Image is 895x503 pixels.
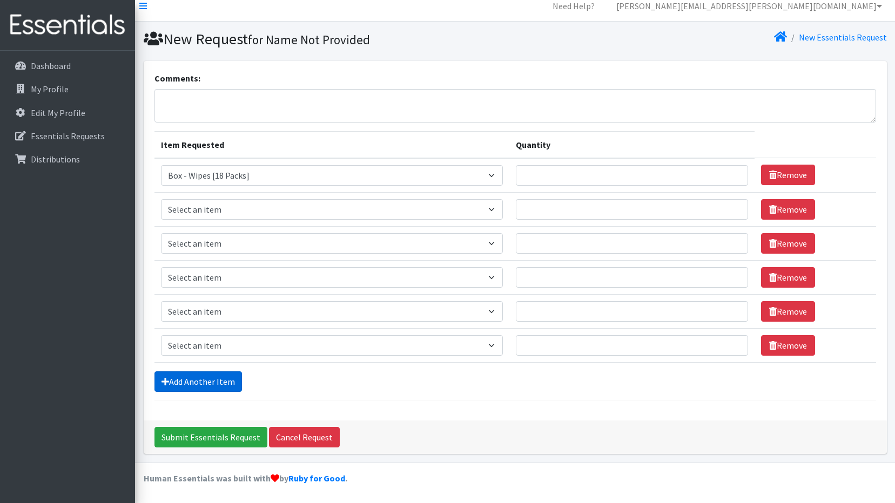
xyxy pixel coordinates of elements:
[799,32,887,43] a: New Essentials Request
[288,473,345,484] a: Ruby for Good
[4,125,131,147] a: Essentials Requests
[4,148,131,170] a: Distributions
[761,233,815,254] a: Remove
[154,131,509,158] th: Item Requested
[31,60,71,71] p: Dashboard
[761,335,815,356] a: Remove
[31,131,105,141] p: Essentials Requests
[4,7,131,43] img: HumanEssentials
[4,55,131,77] a: Dashboard
[761,165,815,185] a: Remove
[31,154,80,165] p: Distributions
[761,199,815,220] a: Remove
[31,107,85,118] p: Edit My Profile
[761,301,815,322] a: Remove
[154,371,242,392] a: Add Another Item
[4,102,131,124] a: Edit My Profile
[144,473,347,484] strong: Human Essentials was built with by .
[4,78,131,100] a: My Profile
[269,427,340,447] a: Cancel Request
[761,267,815,288] a: Remove
[154,427,267,447] input: Submit Essentials Request
[509,131,755,158] th: Quantity
[154,72,200,85] label: Comments:
[31,84,69,94] p: My Profile
[248,32,370,47] small: for Name Not Provided
[144,30,512,49] h1: New Request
